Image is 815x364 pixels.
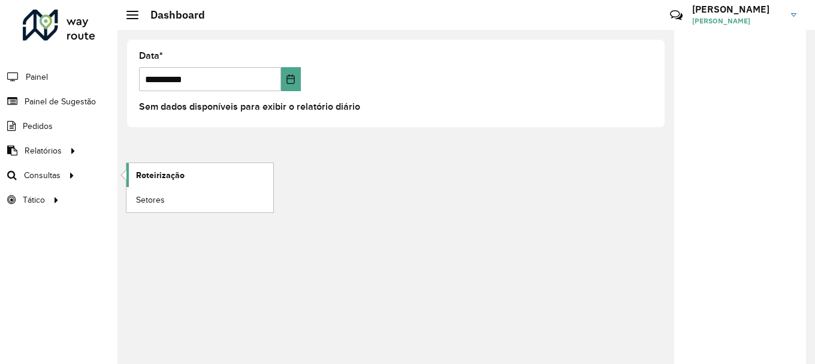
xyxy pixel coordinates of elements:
h2: Dashboard [138,8,205,22]
span: Painel [26,71,48,83]
span: Setores [136,194,165,206]
a: Setores [126,188,273,212]
h3: [PERSON_NAME] [692,4,782,15]
label: Sem dados disponíveis para exibir o relatório diário [139,100,360,114]
span: Tático [23,194,45,206]
span: Consultas [24,169,61,182]
button: Choose Date [281,67,301,91]
a: Roteirização [126,163,273,187]
span: Roteirização [136,169,185,182]
span: Painel de Sugestão [25,95,96,108]
span: Relatórios [25,145,62,157]
span: [PERSON_NAME] [692,16,782,26]
label: Data [139,49,163,63]
span: Pedidos [23,120,53,133]
a: Contato Rápido [663,2,689,28]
